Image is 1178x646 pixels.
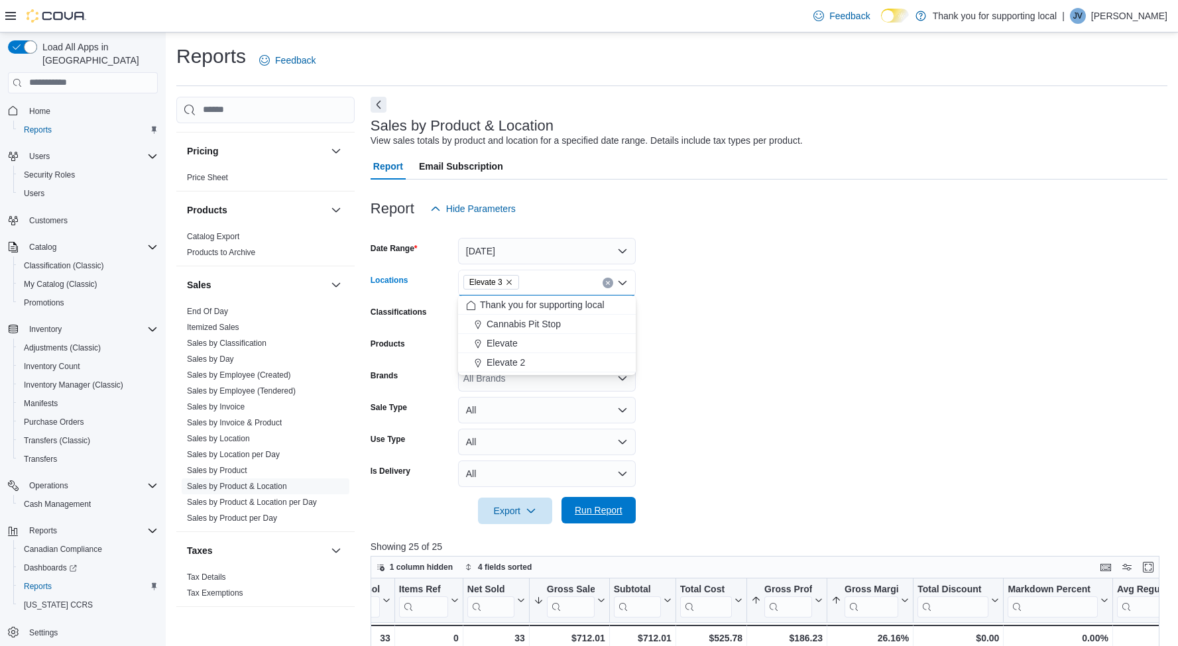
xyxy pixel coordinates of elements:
[917,583,988,596] div: Total Discount
[19,258,109,274] a: Classification (Classic)
[19,186,50,201] a: Users
[617,373,628,384] button: Open list of options
[680,583,742,617] button: Total Cost
[187,354,234,364] a: Sales by Day
[187,370,291,380] a: Sales by Employee (Created)
[29,106,50,117] span: Home
[24,623,158,640] span: Settings
[1062,8,1065,24] p: |
[614,630,672,646] div: $712.01
[3,521,163,540] button: Reports
[19,541,107,557] a: Canadian Compliance
[467,583,514,596] div: Net Sold
[19,122,57,138] a: Reports
[19,122,158,138] span: Reports
[187,248,255,257] a: Products to Archive
[339,583,380,596] div: Items Sold
[371,559,458,575] button: 1 column hidden
[1073,8,1083,24] span: JV
[13,121,163,139] button: Reports
[254,47,321,74] a: Feedback
[187,482,287,491] a: Sales by Product & Location
[24,239,62,255] button: Catalog
[371,307,427,317] label: Classifications
[24,625,63,641] a: Settings
[845,583,898,617] div: Gross Margin
[19,396,63,411] a: Manifests
[808,3,875,29] a: Feedback
[24,239,158,255] span: Catalog
[487,337,518,350] span: Elevate
[176,569,355,606] div: Taxes
[458,397,636,423] button: All
[275,54,316,67] span: Feedback
[3,320,163,339] button: Inventory
[764,583,812,617] div: Gross Profit
[19,396,158,411] span: Manifests
[29,324,62,335] span: Inventory
[19,433,158,449] span: Transfers (Classic)
[339,583,380,617] div: Items Sold
[19,276,103,292] a: My Catalog (Classic)
[371,97,386,113] button: Next
[19,377,158,393] span: Inventory Manager (Classic)
[1119,559,1135,575] button: Display options
[13,413,163,431] button: Purchase Orders
[187,144,325,158] button: Pricing
[29,215,68,226] span: Customers
[24,321,158,337] span: Inventory
[399,583,448,617] div: Items Ref
[3,622,163,641] button: Settings
[371,540,1167,553] p: Showing 25 of 25
[917,583,988,617] div: Total Discount
[19,258,158,274] span: Classification (Classic)
[24,170,75,180] span: Security Roles
[467,583,525,617] button: Net Sold
[24,260,104,271] span: Classification (Classic)
[187,544,213,557] h3: Taxes
[617,278,628,288] button: Close list of options
[764,583,812,596] div: Gross Profit
[19,295,158,311] span: Promotions
[458,460,636,487] button: All
[933,8,1057,24] p: Thank you for supporting local
[399,583,459,617] button: Items Ref
[3,238,163,256] button: Catalog
[1140,559,1156,575] button: Enter fullscreen
[469,276,502,289] span: Elevate 3
[19,496,96,512] a: Cash Management
[19,167,80,183] a: Security Roles
[176,43,246,70] h1: Reports
[371,339,405,349] label: Products
[27,9,86,23] img: Cova
[505,278,513,286] button: Remove Elevate 3 from selection in this group
[187,278,211,292] h3: Sales
[547,583,595,596] div: Gross Sales
[29,151,50,162] span: Users
[19,358,86,374] a: Inventory Count
[3,211,163,230] button: Customers
[24,103,158,119] span: Home
[1008,583,1097,596] div: Markdown Percent
[13,394,163,413] button: Manifests
[371,370,398,381] label: Brands
[19,578,57,594] a: Reports
[24,380,123,390] span: Inventory Manager (Classic)
[13,275,163,294] button: My Catalog (Classic)
[751,630,823,646] div: $186.23
[458,353,636,372] button: Elevate 2
[881,9,909,23] input: Dark Mode
[24,398,58,409] span: Manifests
[19,276,158,292] span: My Catalog (Classic)
[24,499,91,510] span: Cash Management
[575,504,622,517] span: Run Report
[24,343,101,353] span: Adjustments (Classic)
[19,186,158,201] span: Users
[534,583,605,617] button: Gross Sales
[13,495,163,513] button: Cash Management
[458,296,636,372] div: Choose from the following options
[13,376,163,394] button: Inventory Manager (Classic)
[29,242,56,252] span: Catalog
[458,296,636,315] button: Thank you for supporting local
[328,202,344,218] button: Products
